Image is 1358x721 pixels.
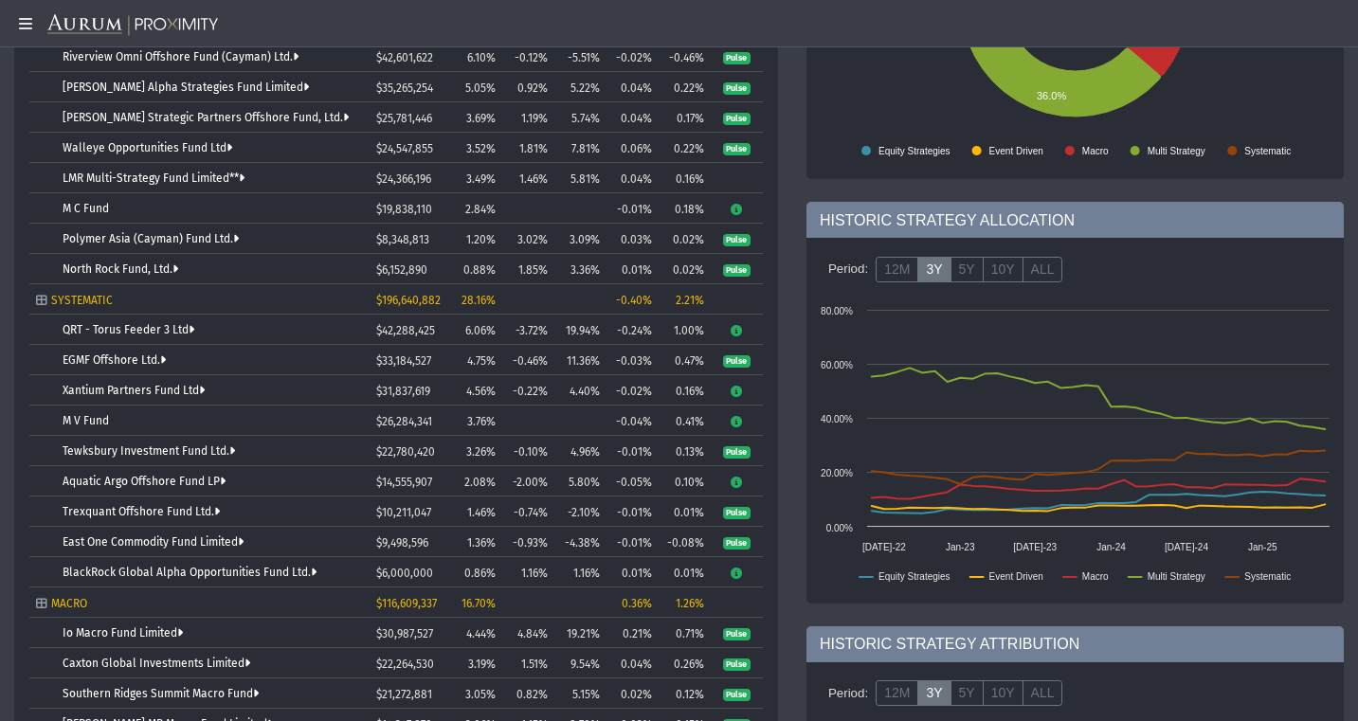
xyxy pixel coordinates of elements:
[466,233,496,246] span: 1.20%
[467,506,496,519] span: 1.46%
[607,678,659,709] td: 0.02%
[723,81,751,94] a: Pulse
[376,415,432,428] span: $26,284,341
[502,527,554,557] td: -0.93%
[806,626,1344,662] div: HISTORIC STRATEGY ATTRIBUTION
[723,143,751,156] span: Pulse
[63,111,349,124] a: [PERSON_NAME] Strategic Partners Offshore Fund, Ltd.
[659,496,711,527] td: 0.01%
[376,385,430,398] span: $31,837,619
[376,324,435,337] span: $42,288,425
[659,406,711,436] td: 0.41%
[376,81,433,95] span: $35,265,254
[659,72,711,102] td: 0.22%
[723,234,751,247] span: Pulse
[63,232,239,245] a: Polymer Asia (Cayman) Fund Ltd.
[465,81,496,95] span: 5.05%
[607,254,659,284] td: 0.01%
[63,657,250,670] a: Caxton Global Investments Limited
[1244,571,1291,582] text: Systematic
[659,678,711,709] td: 0.12%
[376,627,433,640] span: $30,987,527
[878,146,951,156] text: Equity Strategies
[468,658,496,671] span: 3.19%
[376,142,433,155] span: $24,547,855
[466,445,496,459] span: 3.26%
[63,566,317,579] a: BlackRock Global Alpha Opportunities Fund Ltd.
[723,355,751,369] span: Pulse
[63,687,259,700] a: Southern Ridges Summit Macro Fund
[376,445,435,459] span: $22,780,420
[613,597,652,610] div: 0.36%
[876,680,918,707] label: 12M
[607,527,659,557] td: -0.01%
[376,688,432,701] span: $21,272,881
[1082,571,1109,582] text: Macro
[821,677,876,710] div: Period:
[502,102,554,133] td: 1.19%
[554,72,607,102] td: 5.22%
[1096,542,1126,552] text: Jan-24
[607,72,659,102] td: 0.04%
[659,224,711,254] td: 0.02%
[462,294,496,307] span: 28.16%
[723,82,751,96] span: Pulse
[659,42,711,72] td: -0.46%
[376,354,431,368] span: $33,184,527
[63,475,226,488] a: Aquatic Argo Offshore Fund LP
[613,294,652,307] div: -0.40%
[878,571,951,582] text: Equity Strategies
[821,468,853,478] text: 20.00%
[607,618,659,648] td: 0.21%
[554,133,607,163] td: 7.81%
[723,446,751,460] span: Pulse
[607,224,659,254] td: 0.03%
[554,648,607,678] td: 9.54%
[63,323,194,336] a: QRT - Torus Feeder 3 Ltd
[1037,90,1066,101] text: 36.0%
[607,163,659,193] td: 0.04%
[554,466,607,496] td: 5.80%
[376,536,428,550] span: $9,498,596
[467,354,496,368] span: 4.75%
[659,527,711,557] td: -0.08%
[659,193,711,224] td: 0.18%
[723,52,751,65] span: Pulse
[983,257,1023,283] label: 10Y
[1023,257,1063,283] label: ALL
[723,113,751,126] span: Pulse
[376,263,427,277] span: $6,152,890
[63,50,299,63] a: Riverview Omni Offshore Fund (Cayman) Ltd.
[63,202,109,215] a: M C Fund
[821,253,876,285] div: Period:
[376,172,431,186] span: $24,366,196
[821,306,853,316] text: 80.00%
[554,224,607,254] td: 3.09%
[554,557,607,587] td: 1.16%
[63,171,244,185] a: LMR Multi-Strategy Fund Limited**
[826,523,853,533] text: 0.00%
[821,414,853,424] text: 40.00%
[554,527,607,557] td: -4.38%
[554,42,607,72] td: -5.51%
[47,14,218,37] img: Aurum-Proximity%20white.svg
[554,254,607,284] td: 3.36%
[502,72,554,102] td: 0.92%
[723,50,751,63] a: Pulse
[502,678,554,709] td: 0.82%
[465,203,496,216] span: 2.84%
[502,466,554,496] td: -2.00%
[723,444,751,458] a: Pulse
[63,353,166,367] a: EGMF Offshore Ltd.
[659,648,711,678] td: 0.26%
[723,353,751,367] a: Pulse
[502,315,554,345] td: -3.72%
[821,360,853,370] text: 60.00%
[607,133,659,163] td: 0.06%
[554,618,607,648] td: 19.21%
[723,111,751,124] a: Pulse
[63,626,183,640] a: Io Macro Fund Limited
[63,505,220,518] a: Trexquant Offshore Fund Ltd.
[917,257,951,283] label: 3Y
[723,657,751,670] a: Pulse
